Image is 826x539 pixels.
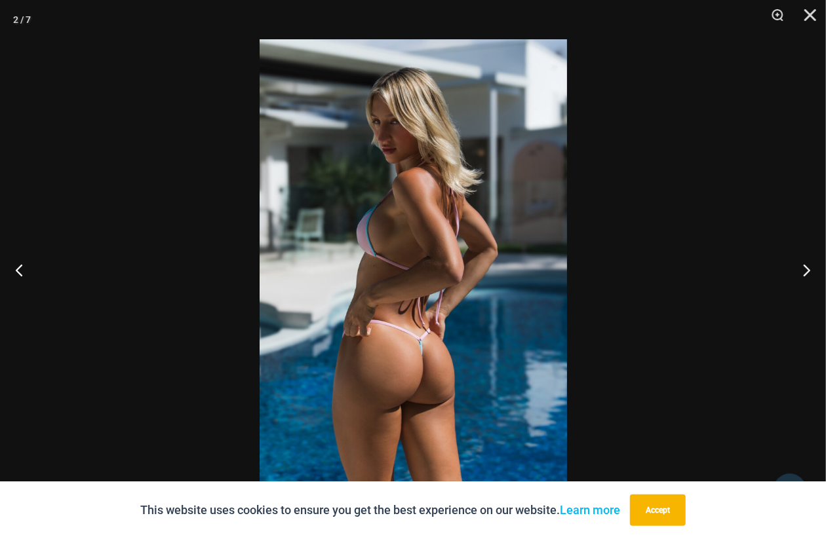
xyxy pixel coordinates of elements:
div: 2 / 7 [13,10,31,29]
img: That Summer Dawn 3063 Tri Top 4309 Micro 04 [260,39,567,500]
button: Accept [630,494,686,526]
a: Learn more [560,503,620,517]
p: This website uses cookies to ensure you get the best experience on our website. [140,500,620,520]
button: Next [777,237,826,303]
